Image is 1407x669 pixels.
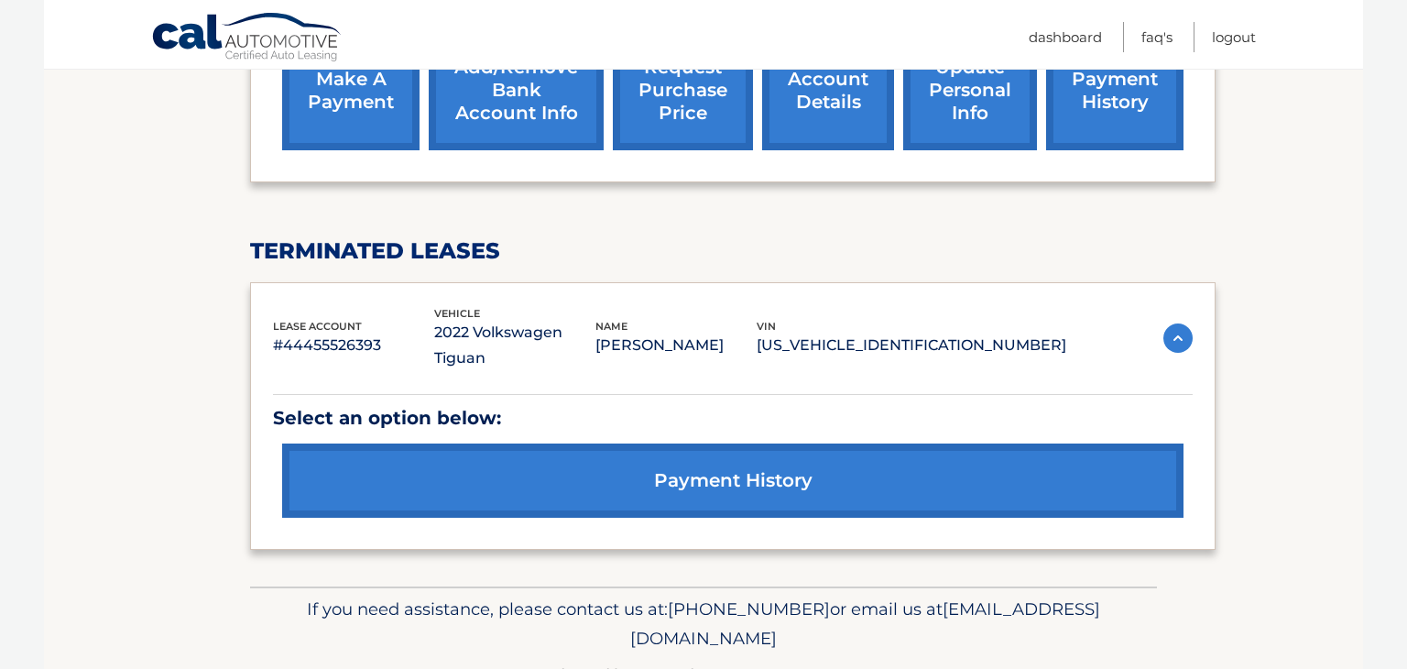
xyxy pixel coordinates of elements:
a: Dashboard [1029,22,1102,52]
a: Cal Automotive [151,12,344,65]
a: request purchase price [613,30,753,150]
span: [EMAIL_ADDRESS][DOMAIN_NAME] [630,598,1100,649]
span: lease account [273,320,362,333]
a: make a payment [282,30,420,150]
p: [PERSON_NAME] [595,333,757,358]
a: Logout [1212,22,1256,52]
a: Add/Remove bank account info [429,30,604,150]
a: payment history [1046,30,1183,150]
p: [US_VEHICLE_IDENTIFICATION_NUMBER] [757,333,1066,358]
span: vin [757,320,776,333]
span: vehicle [434,307,480,320]
a: update personal info [903,30,1037,150]
span: name [595,320,627,333]
p: Select an option below: [273,402,1193,434]
p: If you need assistance, please contact us at: or email us at [262,595,1145,653]
p: 2022 Volkswagen Tiguan [434,320,595,371]
span: [PHONE_NUMBER] [668,598,830,620]
p: #44455526393 [273,333,434,358]
a: FAQ's [1141,22,1172,52]
img: accordion-active.svg [1163,324,1193,353]
a: account details [762,30,894,150]
a: payment history [282,444,1183,518]
h2: terminated leases [250,237,1216,265]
